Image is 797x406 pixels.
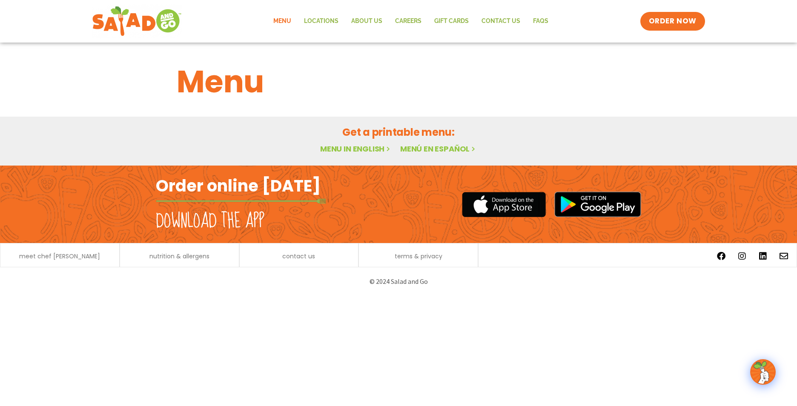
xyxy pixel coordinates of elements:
h1: Menu [177,59,620,105]
a: Locations [298,11,345,31]
a: meet chef [PERSON_NAME] [19,253,100,259]
a: FAQs [527,11,555,31]
img: appstore [462,191,546,218]
img: fork [156,199,326,203]
span: ORDER NOW [649,16,697,26]
a: Menu [267,11,298,31]
a: Careers [389,11,428,31]
h2: Order online [DATE] [156,175,321,196]
h2: Download the app [156,209,264,233]
a: ORDER NOW [640,12,705,31]
img: wpChatIcon [751,360,775,384]
p: © 2024 Salad and Go [160,276,637,287]
nav: Menu [267,11,555,31]
a: nutrition & allergens [149,253,209,259]
img: google_play [554,192,641,217]
a: Menu in English [320,143,392,154]
a: Menú en español [400,143,477,154]
a: Contact Us [475,11,527,31]
img: new-SAG-logo-768×292 [92,4,182,38]
a: About Us [345,11,389,31]
a: terms & privacy [395,253,442,259]
h2: Get a printable menu: [177,125,620,140]
a: GIFT CARDS [428,11,475,31]
a: contact us [282,253,315,259]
